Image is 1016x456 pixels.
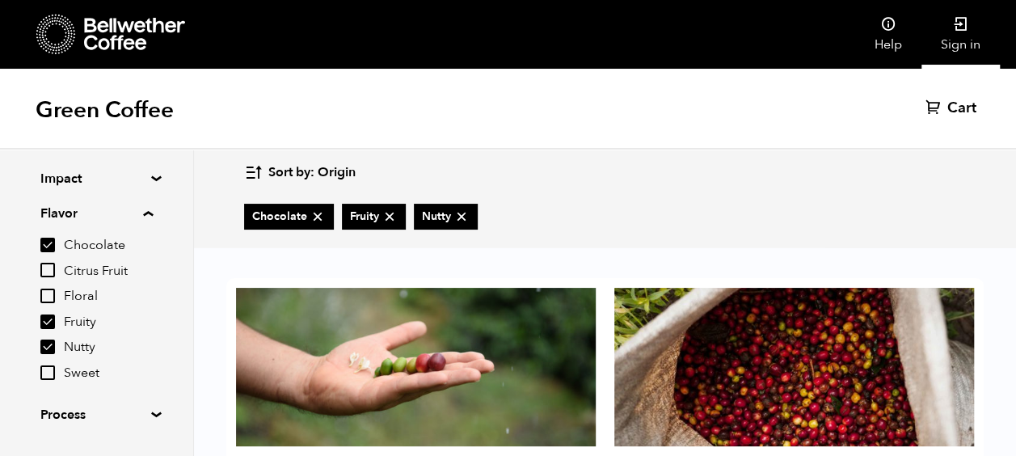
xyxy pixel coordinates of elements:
summary: Process [40,405,152,424]
summary: Impact [40,169,152,188]
span: Nutty [64,339,153,357]
span: Sort by: Origin [268,164,356,182]
input: Sweet [40,365,55,380]
span: Cart [947,99,976,118]
span: Nutty [422,209,470,225]
a: Cart [925,99,980,118]
summary: Flavor [40,204,153,223]
span: Citrus Fruit [64,263,153,281]
span: Chocolate [252,209,326,225]
button: Sort by: Origin [244,154,356,192]
span: Fruity [350,209,398,225]
input: Floral [40,289,55,303]
input: Nutty [40,340,55,354]
span: Sweet [64,365,153,382]
input: Citrus Fruit [40,263,55,277]
span: Chocolate [64,237,153,255]
input: Fruity [40,315,55,329]
input: Chocolate [40,238,55,252]
h1: Green Coffee [36,95,174,125]
span: Floral [64,288,153,306]
span: Fruity [64,314,153,331]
